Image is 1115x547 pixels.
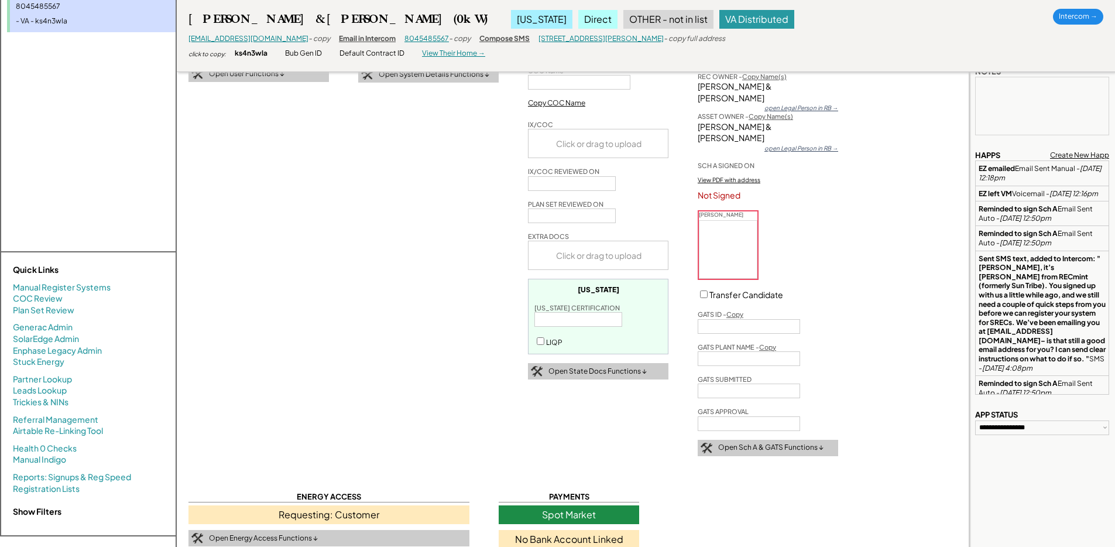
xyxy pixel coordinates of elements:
[979,189,1098,199] div: Voicemail -
[191,69,203,80] img: tool-icon.png
[979,379,1106,397] div: Email Sent Auto -
[13,385,67,396] a: Leads Lookup
[285,49,322,59] div: Bub Gen ID
[548,367,647,377] div: Open State Docs Functions ↓
[698,343,776,351] div: GATS PLANT NAME -
[578,10,617,29] div: Direct
[13,425,103,437] a: Airtable Re-Linking Tool
[1049,189,1098,198] em: [DATE] 12:16pm
[979,164,1015,173] strong: EZ emailed
[718,443,824,453] div: Open Sch A & GATS Functions ↓
[479,34,530,44] div: Compose SMS
[979,379,1058,388] strong: Reminded to sign Sch A
[528,167,599,176] div: IX/COC REVIEWED ON
[698,176,760,184] div: View PDF with address
[528,120,553,129] div: IX/COC
[1053,9,1103,25] div: Intercom →
[188,505,469,524] div: Requesting: Customer
[13,374,72,385] a: Partner Lookup
[979,164,1106,182] div: Email Sent Manual -
[726,310,743,318] u: Copy
[13,506,61,517] strong: Show Filters
[698,407,749,416] div: GATS APPROVAL
[308,34,330,44] div: - copy
[13,356,64,368] a: Stuck Energy
[13,305,74,316] a: Plan Set Review
[749,112,793,120] u: Copy Name(s)
[982,364,1032,372] em: [DATE] 4:08pm
[13,322,73,333] a: Generac Admin
[538,34,664,43] a: [STREET_ADDRESS][PERSON_NAME]
[699,221,757,278] img: yH5BAEAAAAALAAAAAABAAEAAAIBRAA7
[979,229,1058,238] strong: Reminded to sign Sch A
[759,343,776,351] u: Copy
[13,483,80,495] a: Registration Lists
[235,49,267,59] div: ks4n3wla
[719,10,794,29] div: VA Distributed
[449,34,471,44] div: - copy
[528,98,585,108] div: Copy COC Name
[698,112,793,121] div: ASSET OWNER -
[188,12,488,26] div: [PERSON_NAME] & [PERSON_NAME] (0kW)
[511,10,572,29] div: [US_STATE]
[528,200,603,208] div: PLAN SET REVIEWED ON
[339,49,404,59] div: Default Contract ID
[664,34,725,44] div: - copy full address
[698,190,838,201] div: Not Signed
[13,293,63,305] a: COC Review
[979,254,1107,364] strong: Sent SMS text, added to Intercom: "[PERSON_NAME], it’s [PERSON_NAME] from RECmint (formerly Sun T...
[578,285,619,295] div: [US_STATE]
[1000,238,1051,247] em: [DATE] 12:50pm
[979,204,1106,223] div: Email Sent Auto -
[188,491,469,502] div: ENERGY ACCESS
[13,345,102,357] a: Enphase Legacy Admin
[529,241,669,269] div: Click or drag to upload
[698,161,754,170] div: SCH A SIGNED ON
[764,144,838,152] div: open Legal Person in RB →
[546,338,562,347] label: LIQP
[742,73,787,80] u: Copy Name(s)
[499,505,639,524] div: Spot Market
[13,396,68,408] a: Trickies & NINs
[13,471,131,483] a: Reports: Signups & Reg Speed
[361,70,373,80] img: tool-icon.png
[699,211,757,219] div: [PERSON_NAME]
[979,254,1106,373] div: SMS -
[499,491,639,502] div: PAYMENTS
[698,72,787,81] div: REC OWNER -
[975,150,1000,160] div: HAPPS
[1000,214,1051,223] em: [DATE] 12:50pm
[979,164,1103,182] em: [DATE] 12:18pm
[13,333,79,345] a: SolarEdge Admin
[1050,151,1109,160] div: Create New Happ
[13,414,98,426] a: Referral Management
[698,81,838,104] div: [PERSON_NAME] & [PERSON_NAME]
[698,375,752,384] div: GATS SUBMITTED
[979,229,1106,247] div: Email Sent Auto -
[698,121,838,144] div: [PERSON_NAME] & [PERSON_NAME]
[975,409,1018,420] div: APP STATUS
[209,69,284,79] div: Open User Functions ↓
[531,366,543,377] img: tool-icon.png
[13,282,111,293] a: Manual Register Systems
[191,533,203,543] img: tool-icon.png
[979,189,1012,198] strong: EZ left VM
[623,10,713,29] div: OTHER - not in list
[188,50,226,58] div: click to copy:
[528,232,569,241] div: EXTRA DOCS
[709,289,783,300] label: Transfer Candidate
[379,70,489,80] div: Open System Details Functions ↓
[13,443,77,454] a: Health 0 Checks
[698,310,743,319] div: GATS ID -
[529,129,669,158] div: Click or drag to upload
[13,454,66,466] a: Manual Indigo
[979,204,1058,213] strong: Reminded to sign Sch A
[422,49,485,59] div: View Their Home →
[701,443,712,453] img: tool-icon.png
[404,34,449,43] a: 8045485567
[13,264,130,276] div: Quick Links
[534,303,620,312] div: [US_STATE] CERTIFICATION
[764,104,838,112] div: open Legal Person in RB →
[339,34,396,44] div: Email in Intercom
[188,34,308,43] a: [EMAIL_ADDRESS][DOMAIN_NAME]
